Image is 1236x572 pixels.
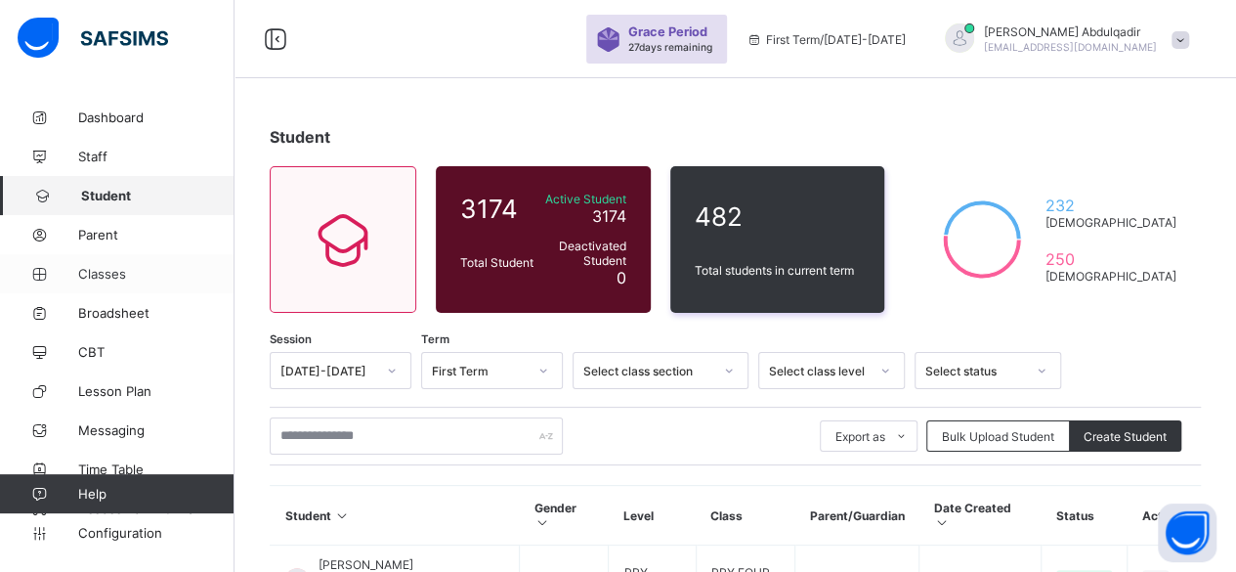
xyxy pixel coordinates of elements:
[835,429,885,444] span: Export as
[334,508,351,523] i: Sort in Ascending Order
[695,263,861,278] span: Total students in current term
[1042,486,1128,546] th: Status
[925,23,1199,56] div: BisallahAbdulqadir
[543,239,626,268] span: Deactivated Student
[81,188,234,203] span: Student
[934,515,951,530] i: Sort in Ascending Order
[1084,429,1167,444] span: Create Student
[432,364,527,378] div: First Term
[78,344,234,360] span: CBT
[271,486,520,546] th: Student
[1045,196,1176,215] span: 232
[78,305,234,321] span: Broadsheet
[270,127,330,147] span: Student
[78,462,234,477] span: Time Table
[696,486,795,546] th: Class
[78,227,234,242] span: Parent
[746,32,906,47] span: session/term information
[596,27,620,52] img: sticker-purple.71386a28dfed39d6af7621340158ba97.svg
[455,250,538,275] div: Total Student
[280,364,375,378] div: [DATE]-[DATE]
[1045,215,1176,230] span: [DEMOGRAPHIC_DATA]
[78,422,234,438] span: Messaging
[919,486,1042,546] th: Date Created
[1045,249,1176,269] span: 250
[583,364,712,378] div: Select class section
[984,41,1157,53] span: [EMAIL_ADDRESS][DOMAIN_NAME]
[543,192,626,206] span: Active Student
[460,194,533,224] span: 3174
[18,18,168,59] img: safsims
[925,364,1025,378] div: Select status
[609,486,696,546] th: Level
[78,486,234,502] span: Help
[270,332,312,346] span: Session
[695,201,861,232] span: 482
[628,24,707,39] span: Grace Period
[421,332,449,346] span: Term
[78,149,234,164] span: Staff
[78,266,234,282] span: Classes
[942,429,1054,444] span: Bulk Upload Student
[592,206,626,226] span: 3174
[534,515,551,530] i: Sort in Ascending Order
[628,41,712,53] span: 27 days remaining
[78,525,234,541] span: Configuration
[1128,486,1201,546] th: Actions
[984,24,1157,39] span: [PERSON_NAME] Abdulqadir
[1045,269,1176,284] span: [DEMOGRAPHIC_DATA]
[78,383,234,399] span: Lesson Plan
[617,268,626,287] span: 0
[795,486,919,546] th: Parent/Guardian
[78,110,234,125] span: Dashboard
[769,364,869,378] div: Select class level
[520,486,609,546] th: Gender
[1158,504,1216,562] button: Open asap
